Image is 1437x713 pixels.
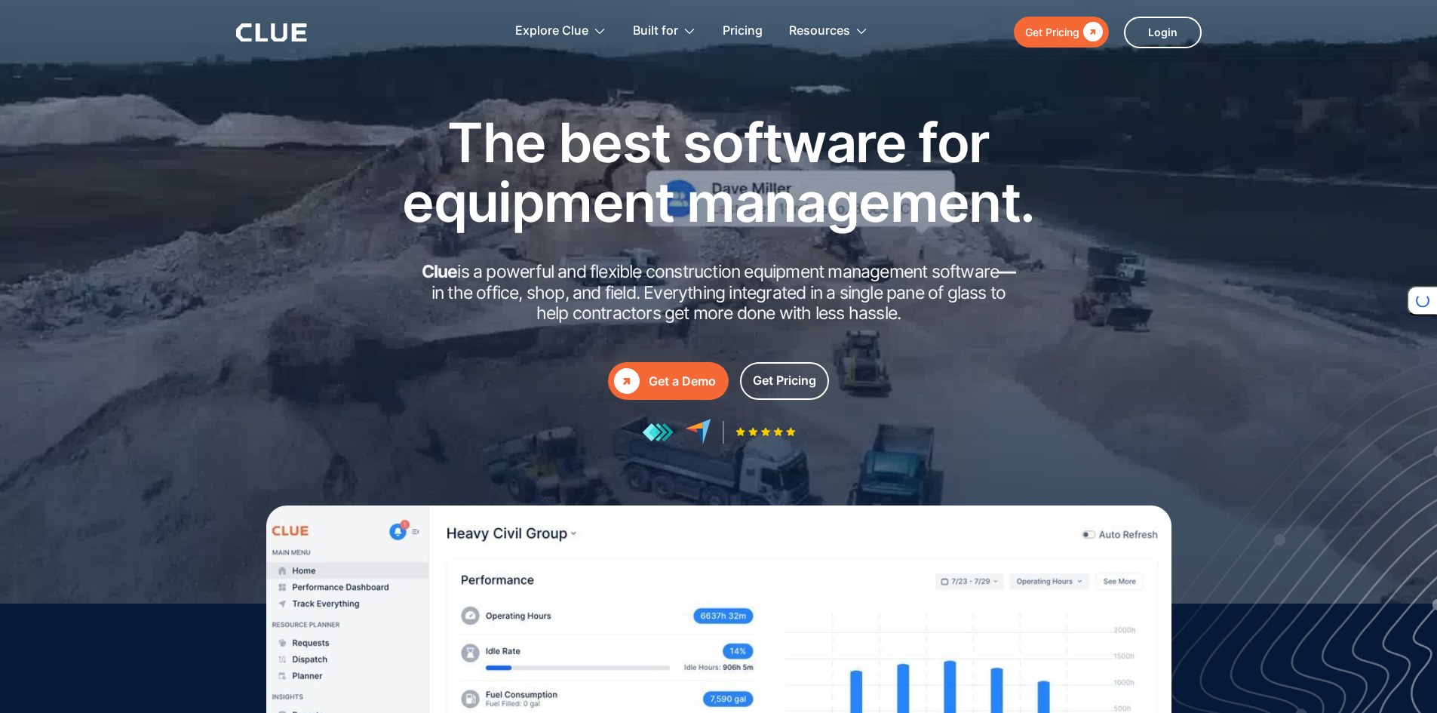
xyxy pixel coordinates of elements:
[649,372,716,391] div: Get a Demo
[1014,17,1109,48] a: Get Pricing
[999,261,1015,282] strong: —
[1025,23,1079,41] div: Get Pricing
[685,419,711,445] img: reviews at capterra
[735,427,796,437] img: Five-star rating icon
[723,8,763,55] a: Pricing
[789,8,868,55] div: Resources
[642,423,674,442] img: reviews at getapp
[515,8,588,55] div: Explore Clue
[1124,17,1202,48] a: Login
[1079,23,1103,41] div: 
[422,261,458,282] strong: Clue
[515,8,606,55] div: Explore Clue
[379,112,1058,232] h1: The best software for equipment management.
[633,8,678,55] div: Built for
[417,262,1021,324] h2: is a powerful and flexible construction equipment management software in the office, shop, and fi...
[608,362,729,400] a: Get a Demo
[633,8,696,55] div: Built for
[740,362,829,400] a: Get Pricing
[753,371,816,390] div: Get Pricing
[614,368,640,394] div: 
[789,8,850,55] div: Resources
